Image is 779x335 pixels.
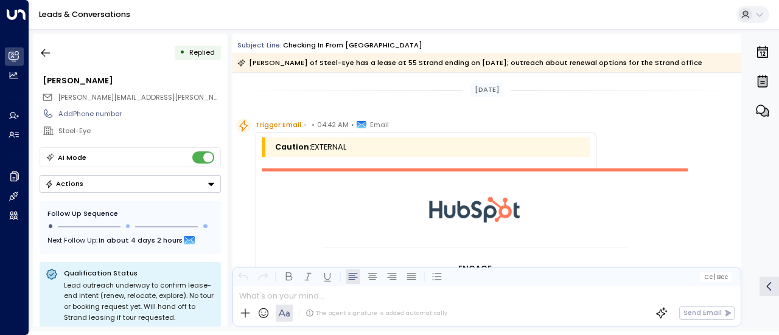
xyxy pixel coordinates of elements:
button: Undo [236,269,251,284]
span: Email [370,119,389,131]
div: EXTERNAL [275,141,587,153]
div: Next Follow Up: [47,233,213,247]
span: [PERSON_NAME][EMAIL_ADDRESS][PERSON_NAME][DOMAIN_NAME] [58,92,288,102]
div: The agent signature is added automatically [306,309,447,317]
h1: ENGAGE [323,263,627,274]
span: victor.popescu@steel-eye.com [58,92,221,103]
div: Steel-Eye [58,126,220,136]
p: Qualification Status [64,268,215,278]
span: 04:42 AM [317,119,349,131]
span: Subject Line: [237,40,282,50]
span: • [351,119,354,131]
button: Actions [40,175,221,193]
div: Follow Up Sequence [47,209,213,219]
span: Caution: [275,141,311,153]
div: Checking in from [GEOGRAPHIC_DATA] [283,40,422,50]
div: AI Mode [58,151,86,164]
div: [PERSON_NAME] of Steel-Eye has a lease at 55 Strand ending on [DATE]; outreach about renewal opti... [237,57,702,69]
div: [PERSON_NAME] [43,75,220,86]
span: Cc Bcc [704,274,728,280]
div: Lead outreach underway to confirm lease-end intent (renew, relocate, explore). No tour or booking... [64,280,215,323]
div: • [180,44,185,61]
button: Redo [256,269,270,284]
div: [DATE] [470,83,503,97]
span: Replied [189,47,215,57]
div: Button group with a nested menu [40,175,221,193]
button: Cc|Bcc [700,272,732,281]
span: • [312,119,315,131]
span: In about 4 days 2 hours [99,233,183,247]
span: Trigger Email [256,119,301,131]
div: Actions [45,179,83,188]
div: AddPhone number [58,109,220,119]
img: HubSpot [429,171,520,247]
span: | [714,274,716,280]
span: • [304,119,307,131]
a: Leads & Conversations [39,9,130,19]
